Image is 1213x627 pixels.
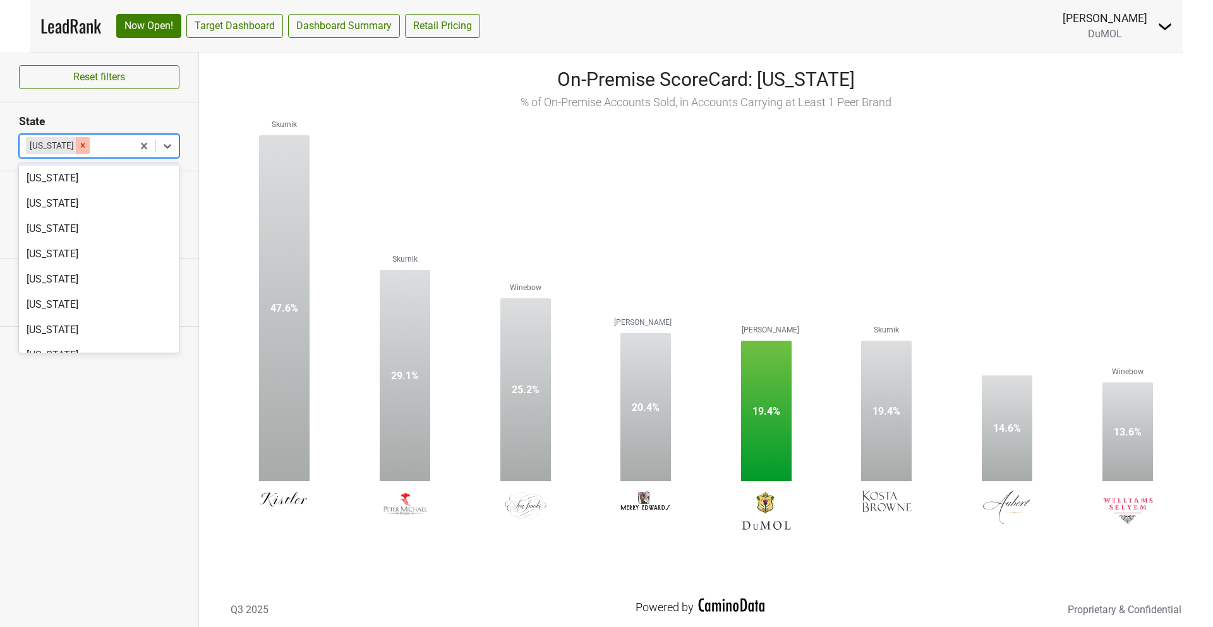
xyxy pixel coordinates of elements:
img: Kosta [861,490,912,512]
img: Merry [620,490,671,510]
text: 47.6% [270,302,298,314]
a: Retail Pricing [405,14,480,38]
text: Skurnik [392,255,418,264]
div: [US_STATE] [26,137,76,154]
div: Remove New Jersey [76,137,90,154]
div: [US_STATE] [19,241,179,267]
div: [US_STATE] [19,216,179,241]
text: Skurnik [874,326,900,334]
text: Skurnik [272,120,298,129]
span: DuMOL [1088,28,1122,40]
text: 29.1% [391,370,419,382]
text: [PERSON_NAME] [742,326,799,334]
div: Proprietary & Confidential [1068,602,1181,618]
h3: State [19,115,179,128]
img: CaminoData [687,595,776,621]
div: [US_STATE] [19,166,179,191]
text: 19.4% [872,405,900,417]
span: On-Premise ScoreCard: [US_STATE] [557,68,855,90]
div: Q3 2025 [231,602,269,618]
img: Peter [380,490,430,517]
div: [US_STATE] [19,292,179,317]
div: [US_STATE] [19,267,179,292]
text: 13.6% [1114,426,1142,438]
img: Williams [1102,490,1153,531]
img: Aubert [982,490,1032,525]
text: 25.2% [512,384,540,396]
img: Sea [500,490,551,521]
div: Powered by [636,595,776,621]
text: [PERSON_NAME] [614,318,672,327]
img: Dropdown Menu [1157,19,1173,34]
div: [US_STATE] [19,191,179,216]
a: Target Dashboard [186,14,283,38]
img: DuMOL [741,490,792,530]
img: Kistler [259,490,310,508]
a: LeadRank [40,13,101,39]
div: [PERSON_NAME] [1063,10,1147,27]
text: 14.6% [993,422,1021,434]
span: % of On-Premise Accounts Sold, in Accounts Carrying at Least 1 Peer Brand [521,95,891,109]
div: [US_STATE] [19,317,179,343]
text: 20.4% [632,401,660,413]
text: 19.4% [752,405,780,417]
a: Dashboard Summary [288,14,400,38]
button: Reset filters [19,65,179,89]
text: Winebow [510,283,541,292]
div: [US_STATE] [19,343,179,368]
a: Now Open! [116,14,181,38]
text: Winebow [1112,367,1144,376]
